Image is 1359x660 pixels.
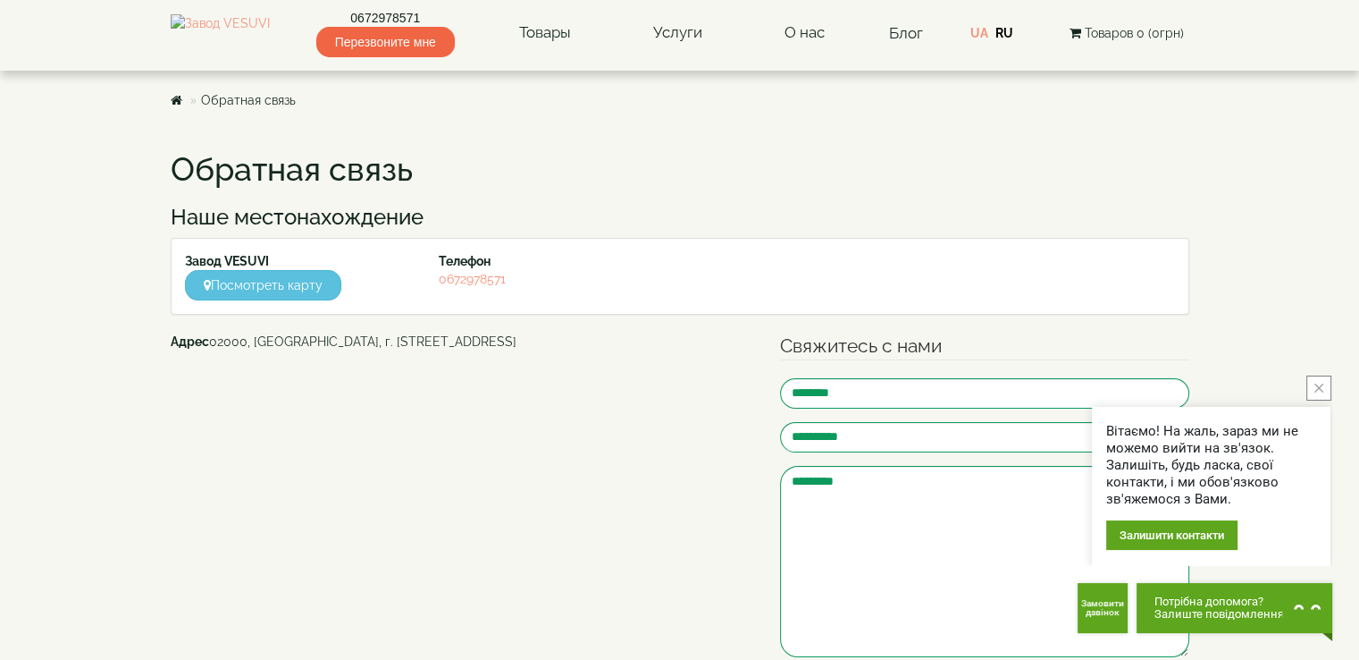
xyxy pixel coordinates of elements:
h1: Обратная связь [171,152,1189,188]
h3: Наше местонахождение [171,206,1189,229]
span: Товаров 0 (0грн) [1085,26,1184,40]
span: Потрібна допомога? [1154,596,1284,608]
address: 02000, [GEOGRAPHIC_DATA], г. [STREET_ADDRESS] [171,333,754,351]
div: Залишити контакти [1106,520,1237,550]
div: Вітаємо! На жаль, зараз ми не можемо вийти на зв'язок. Залишіть, будь ласка, свої контакти, і ми ... [1106,423,1316,508]
button: close button [1306,376,1331,401]
a: Услуги [635,13,720,54]
b: Адрес [171,334,209,349]
a: UA [969,26,987,40]
a: Обратная связь [201,93,296,107]
img: Завод VESUVI [171,14,270,52]
button: Chat button [1137,583,1332,633]
a: О нас [767,13,843,54]
a: Блог [889,24,923,42]
span: Перезвоните мне [316,27,455,57]
button: Товаров 0 (0грн) [1064,23,1189,43]
legend: Свяжитесь с нами [780,333,1189,360]
a: Товары [501,13,589,54]
a: RU [994,26,1012,40]
span: Замовити дзвінок [1081,599,1124,617]
a: 0672978571 [316,9,455,27]
button: Get Call button [1078,583,1128,633]
a: 0672978571 [439,272,506,286]
strong: Завод VESUVI [185,254,269,268]
strong: Телефон [439,254,491,268]
span: Залиште повідомлення [1154,608,1284,621]
a: Посмотреть карту [185,270,341,300]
